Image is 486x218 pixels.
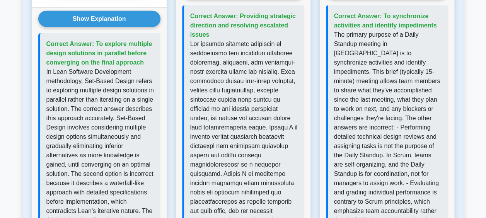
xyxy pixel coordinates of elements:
[190,13,296,38] span: Correct Answer: Providing strategic direction and resolving escalated issues
[46,41,152,66] span: Correct Answer: To explore multiple design solutions in parallel before converging on the final a...
[38,11,160,27] button: Show Explanation
[334,13,437,29] span: Correct Answer: To synchronize activities and identify impediments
